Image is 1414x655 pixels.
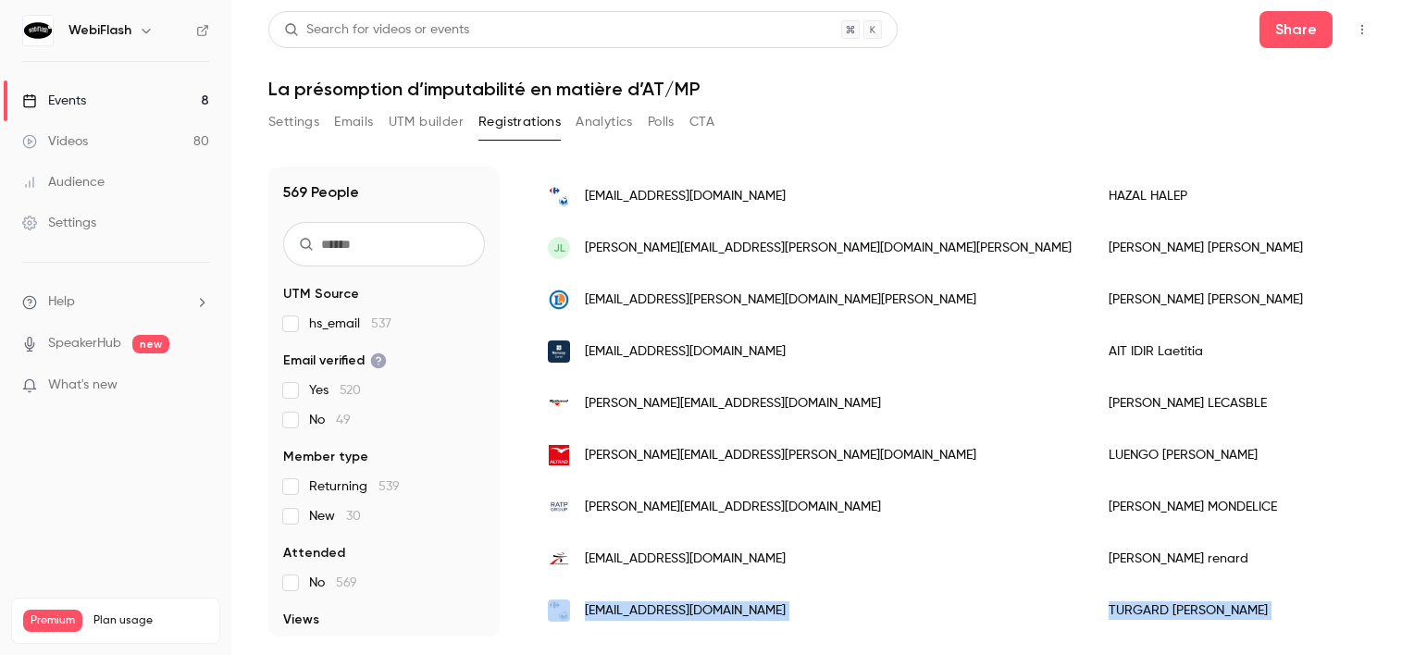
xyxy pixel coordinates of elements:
span: [PERSON_NAME][EMAIL_ADDRESS][DOMAIN_NAME] [585,498,881,517]
span: 539 [378,480,400,493]
li: help-dropdown-opener [22,292,209,312]
button: Polls [648,107,675,137]
span: [EMAIL_ADDRESS][DOMAIN_NAME] [585,342,786,362]
span: 520 [340,384,361,397]
span: [EMAIL_ADDRESS][PERSON_NAME][DOMAIN_NAME][PERSON_NAME] [585,290,976,310]
span: 49 [336,414,351,426]
span: JL [553,240,565,256]
img: altrad.com [548,444,570,466]
button: Share [1259,11,1333,48]
div: Videos [22,132,88,151]
a: SpeakerHub [48,334,121,353]
div: Settings [22,214,96,232]
button: Emails [334,107,373,137]
span: Yes [309,381,361,400]
span: 569 [336,576,357,589]
div: Events [22,92,86,110]
span: Returning [309,477,400,496]
span: No [309,574,357,592]
span: [PERSON_NAME][EMAIL_ADDRESS][DOMAIN_NAME] [585,394,881,414]
span: [EMAIL_ADDRESS][DOMAIN_NAME] [585,601,786,621]
div: Audience [22,173,105,192]
span: New [309,507,361,525]
span: Premium [23,610,82,632]
iframe: Noticeable Trigger [187,377,209,394]
img: franchise.carrefour.com [548,599,570,622]
img: WebiFlash [23,16,53,45]
img: franchise.carrefour.com [548,185,570,207]
span: Plan usage [93,613,208,628]
button: Registrations [478,107,561,137]
button: Settings [268,107,319,137]
h1: 569 People [283,181,359,204]
span: Attended [283,544,345,562]
img: ratp.fr [548,496,570,518]
span: Member type [283,448,368,466]
span: [EMAIL_ADDRESS][DOMAIN_NAME] [585,187,786,206]
span: 537 [371,317,391,330]
span: No [309,411,351,429]
span: Help [48,292,75,312]
span: What's new [48,376,118,395]
span: new [132,335,169,353]
span: [EMAIL_ADDRESS][DOMAIN_NAME] [585,550,786,569]
img: mulhouse.leclerc [548,289,570,311]
span: 30 [346,510,361,523]
h6: WebiFlash [68,21,131,40]
button: Analytics [576,107,633,137]
button: UTM builder [389,107,464,137]
span: [PERSON_NAME][EMAIL_ADDRESS][PERSON_NAME][DOMAIN_NAME][PERSON_NAME] [585,239,1072,258]
span: [PERSON_NAME][EMAIL_ADDRESS][PERSON_NAME][DOMAIN_NAME] [585,446,976,465]
h1: La présomption d’imputabilité en matière d’AT/MP [268,78,1377,100]
img: ramsaysante.fr [548,340,570,363]
button: CTA [689,107,714,137]
img: mousquetaires.com [548,548,570,570]
img: rabaud.com [548,392,570,414]
span: UTM Source [283,285,359,303]
span: Views [283,611,319,629]
div: Search for videos or events [284,20,469,40]
span: hs_email [309,315,391,333]
span: Email verified [283,352,387,370]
